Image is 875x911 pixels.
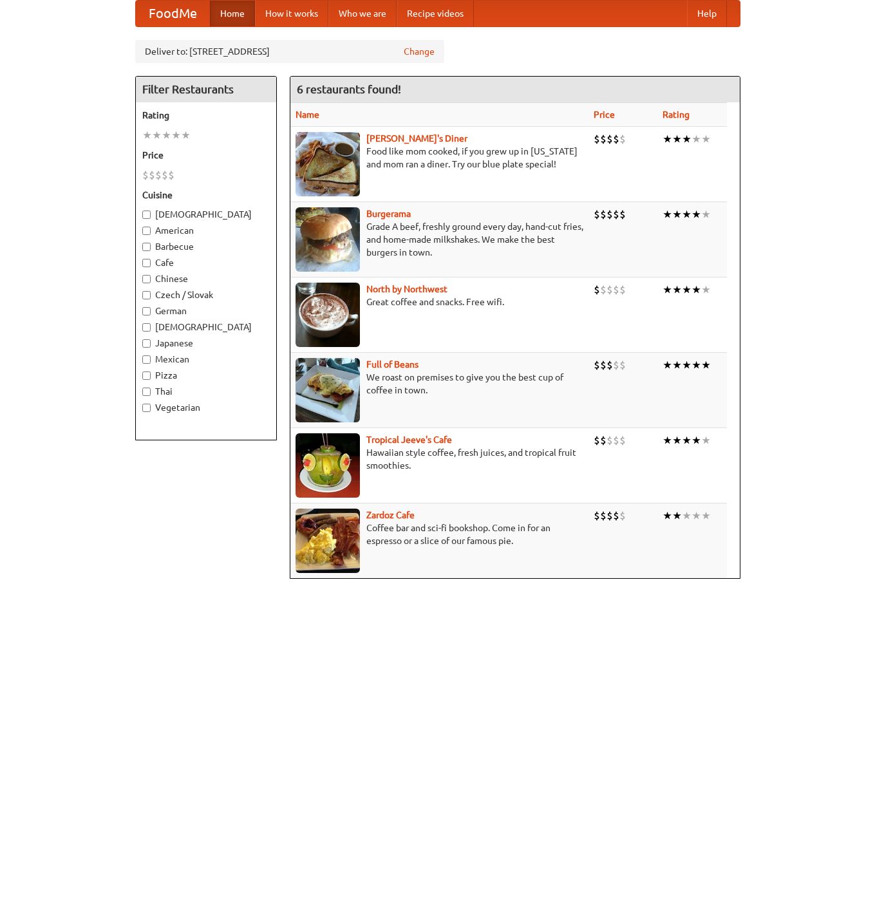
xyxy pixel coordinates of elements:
[600,509,607,523] li: $
[142,275,151,283] input: Chinese
[687,1,727,26] a: Help
[594,433,600,447] li: $
[397,1,474,26] a: Recipe videos
[682,509,692,523] li: ★
[692,358,701,372] li: ★
[613,358,619,372] li: $
[142,208,270,221] label: [DEMOGRAPHIC_DATA]
[672,358,682,372] li: ★
[619,358,626,372] li: $
[296,283,360,347] img: north.jpg
[181,128,191,142] li: ★
[142,291,151,299] input: Czech / Slovak
[296,132,360,196] img: sallys.jpg
[682,132,692,146] li: ★
[328,1,397,26] a: Who we are
[366,359,419,370] a: Full of Beans
[142,371,151,380] input: Pizza
[142,401,270,414] label: Vegetarian
[672,207,682,221] li: ★
[366,510,415,520] a: Zardoz Cafe
[142,128,152,142] li: ★
[142,404,151,412] input: Vegetarian
[149,168,155,182] li: $
[366,133,467,144] b: [PERSON_NAME]'s Diner
[142,385,270,398] label: Thai
[142,259,151,267] input: Cafe
[600,283,607,297] li: $
[142,339,151,348] input: Japanese
[162,128,171,142] li: ★
[607,283,613,297] li: $
[142,388,151,396] input: Thai
[296,446,583,472] p: Hawaiian style coffee, fresh juices, and tropical fruit smoothies.
[682,433,692,447] li: ★
[663,358,672,372] li: ★
[613,283,619,297] li: $
[142,355,151,364] input: Mexican
[168,168,174,182] li: $
[296,220,583,259] p: Grade A beef, freshly ground every day, hand-cut fries, and home-made milkshakes. We make the bes...
[600,207,607,221] li: $
[682,207,692,221] li: ★
[142,211,151,219] input: [DEMOGRAPHIC_DATA]
[692,433,701,447] li: ★
[607,358,613,372] li: $
[155,168,162,182] li: $
[701,283,711,297] li: ★
[600,132,607,146] li: $
[142,256,270,269] label: Cafe
[171,128,181,142] li: ★
[613,433,619,447] li: $
[142,240,270,253] label: Barbecue
[142,288,270,301] label: Czech / Slovak
[619,132,626,146] li: $
[142,353,270,366] label: Mexican
[619,207,626,221] li: $
[701,207,711,221] li: ★
[366,284,447,294] a: North by Northwest
[663,283,672,297] li: ★
[296,109,319,120] a: Name
[135,40,444,63] div: Deliver to: [STREET_ADDRESS]
[366,209,411,219] a: Burgerama
[142,224,270,237] label: American
[296,371,583,397] p: We roast on premises to give you the best cup of coffee in town.
[162,168,168,182] li: $
[682,358,692,372] li: ★
[672,509,682,523] li: ★
[607,509,613,523] li: $
[366,435,452,445] a: Tropical Jeeve's Cafe
[692,207,701,221] li: ★
[296,296,583,308] p: Great coffee and snacks. Free wifi.
[663,132,672,146] li: ★
[619,509,626,523] li: $
[600,433,607,447] li: $
[663,509,672,523] li: ★
[142,369,270,382] label: Pizza
[136,77,276,102] h4: Filter Restaurants
[619,283,626,297] li: $
[296,207,360,272] img: burgerama.jpg
[594,358,600,372] li: $
[142,321,270,333] label: [DEMOGRAPHIC_DATA]
[607,433,613,447] li: $
[152,128,162,142] li: ★
[701,358,711,372] li: ★
[142,272,270,285] label: Chinese
[142,149,270,162] h5: Price
[296,358,360,422] img: beans.jpg
[594,109,615,120] a: Price
[594,509,600,523] li: $
[701,132,711,146] li: ★
[142,305,270,317] label: German
[613,207,619,221] li: $
[701,433,711,447] li: ★
[297,83,401,95] ng-pluralize: 6 restaurants found!
[594,283,600,297] li: $
[692,283,701,297] li: ★
[296,145,583,171] p: Food like mom cooked, if you grew up in [US_STATE] and mom ran a diner. Try our blue plate special!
